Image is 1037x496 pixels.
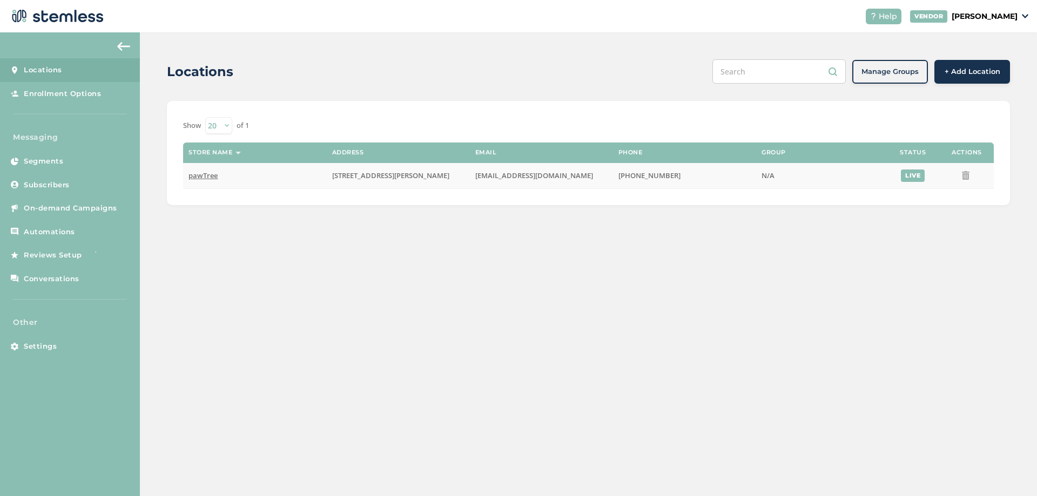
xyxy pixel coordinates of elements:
[983,444,1037,496] iframe: Chat Widget
[712,59,846,84] input: Search
[9,5,104,27] img: logo-dark-0685b13c.svg
[934,60,1010,84] button: + Add Location
[188,171,321,180] label: pawTree
[762,149,786,156] label: Group
[618,171,751,180] label: (855) 940-5234
[475,171,608,180] label: Support@pawtree.com
[945,66,1000,77] span: + Add Location
[24,341,57,352] span: Settings
[332,149,364,156] label: Address
[952,11,1018,22] p: [PERSON_NAME]
[910,10,947,23] div: VENDOR
[332,171,449,180] span: [STREET_ADDRESS][PERSON_NAME]
[24,89,101,99] span: Enrollment Options
[235,152,241,154] img: icon-sort-1e1d7615.svg
[1022,14,1028,18] img: icon_down-arrow-small-66adaf34.svg
[167,62,233,81] h2: Locations
[475,149,497,156] label: Email
[940,142,994,163] th: Actions
[183,120,201,131] label: Show
[618,171,681,180] span: [PHONE_NUMBER]
[24,180,70,191] span: Subscribers
[900,149,926,156] label: Status
[762,171,880,180] label: N/A
[852,60,928,84] button: Manage Groups
[332,171,464,180] label: 940 South Kimball Avenue
[618,149,643,156] label: Phone
[188,149,232,156] label: Store name
[188,171,218,180] span: pawTree
[879,11,897,22] span: Help
[117,42,130,51] img: icon-arrow-back-accent-c549486e.svg
[901,169,925,182] div: live
[24,250,82,261] span: Reviews Setup
[861,66,919,77] span: Manage Groups
[475,171,593,180] span: [EMAIL_ADDRESS][DOMAIN_NAME]
[90,244,112,266] img: glitter-stars-b7820f95.gif
[870,13,877,19] img: icon-help-white-03924b79.svg
[24,156,63,167] span: Segments
[24,65,62,76] span: Locations
[24,203,117,214] span: On-demand Campaigns
[24,227,75,237] span: Automations
[24,274,79,284] span: Conversations
[237,120,249,131] label: of 1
